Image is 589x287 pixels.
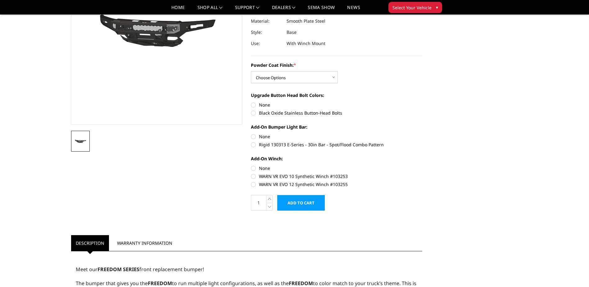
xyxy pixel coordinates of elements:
a: News [347,5,360,14]
label: Add-On Bumper Light Bar: [251,124,422,130]
label: Rigid 130313 E-Series - 30in Bar - Spot/Flood Combo Pattern [251,141,422,148]
label: None [251,133,422,140]
a: Support [235,5,260,14]
dd: Smooth Plate Steel [287,16,325,27]
button: Select Your Vehicle [388,2,442,13]
a: shop all [197,5,223,14]
label: None [251,165,422,171]
label: Upgrade Button Head Bolt Colors: [251,92,422,98]
label: None [251,102,422,108]
input: Add to Cart [277,195,325,211]
label: WARN VR EVO 12 Synthetic Winch #103255 [251,181,422,188]
dd: With Winch Mount [287,38,325,49]
label: Powder Coat Finish: [251,62,422,68]
a: Description [71,235,109,251]
strong: FREEDOM SERIES [97,266,139,273]
dt: Style: [251,27,282,38]
span: Meet our front replacement bumper! [76,266,204,273]
span: Select Your Vehicle [392,4,432,11]
label: Add-On Winch: [251,155,422,162]
a: Warranty Information [112,235,177,251]
span: ▾ [436,4,438,11]
dd: Base [287,27,297,38]
label: Black Oxide Stainless Button-Head Bolts [251,110,422,116]
img: 2021-2025 Ford Raptor - Freedom Series - Base Front Bumper (winch mount) [73,138,88,145]
dt: Use: [251,38,282,49]
label: WARN VR EVO 10 Synthetic Winch #103253 [251,173,422,180]
strong: FREEDOM [289,280,313,287]
dt: Material: [251,16,282,27]
a: Dealers [272,5,296,14]
strong: FREEDOM [148,280,172,287]
a: SEMA Show [308,5,335,14]
a: Home [171,5,185,14]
